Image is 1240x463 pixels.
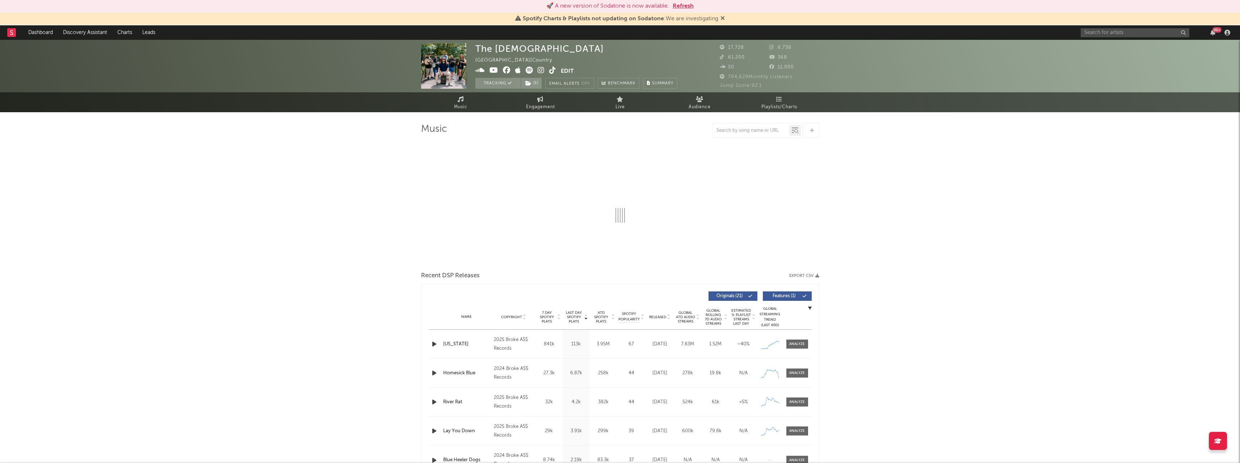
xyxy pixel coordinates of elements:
[648,428,672,435] div: [DATE]
[720,45,744,50] span: 17,728
[443,314,491,320] div: Name
[537,341,561,348] div: 841k
[1210,30,1215,35] button: 99+
[494,422,533,440] div: 2025 Broke A$$ Records
[546,2,669,10] div: 🚀 A new version of Sodatone is now available.
[523,16,718,22] span: : We are investigating
[615,103,625,111] span: Live
[443,370,491,377] a: Homesick Blue
[652,81,673,85] span: Summary
[523,16,664,22] span: Spotify Charts & Playlists not updating on Sodatone
[768,294,801,298] span: Features ( 1 )
[676,428,700,435] div: 600k
[421,92,501,112] a: Music
[1212,27,1222,33] div: 99 +
[731,428,756,435] div: N/A
[112,25,137,40] a: Charts
[689,103,711,111] span: Audience
[475,78,521,89] button: Tracking
[564,428,588,435] div: 3.91k
[731,308,751,326] span: Estimated % Playlist Streams Last Day
[731,370,756,377] div: N/A
[619,341,644,348] div: 67
[537,428,561,435] div: 29k
[648,370,672,377] div: [DATE]
[58,25,112,40] a: Discovery Assistant
[619,428,644,435] div: 39
[703,399,728,406] div: 61k
[521,78,542,89] button: (1)
[720,65,734,70] span: 50
[618,311,640,322] span: Spotify Popularity
[713,294,747,298] span: Originals ( 21 )
[789,274,819,278] button: Export CSV
[1081,28,1189,37] input: Search for artists
[648,341,672,348] div: [DATE]
[720,55,745,60] span: 61,200
[676,311,695,324] span: Global ATD Audio Streams
[763,291,812,301] button: Features(1)
[660,92,740,112] a: Audience
[649,315,666,319] span: Released
[709,291,757,301] button: Originals(21)
[526,103,555,111] span: Engagement
[769,45,791,50] span: 8,738
[494,365,533,382] div: 2024 Broke A$$ Records
[761,103,797,111] span: Playlists/Charts
[592,399,615,406] div: 382k
[720,16,725,22] span: Dismiss
[580,92,660,112] a: Live
[545,78,594,89] button: Email AlertsOff
[475,56,560,65] div: [GEOGRAPHIC_DATA] | Country
[23,25,58,40] a: Dashboard
[494,393,533,411] div: 2025 Broke A$$ Records
[769,65,794,70] span: 11,000
[494,336,533,353] div: 2025 Broke A$$ Records
[521,78,542,89] span: ( 1 )
[564,311,584,324] span: Last Day Spotify Plays
[475,43,604,54] div: The [DEMOGRAPHIC_DATA]
[676,341,700,348] div: 7.83M
[703,308,723,326] span: Global Rolling 7D Audio Streams
[592,341,615,348] div: 3.95M
[673,2,694,10] button: Refresh
[501,92,580,112] a: Engagement
[501,315,522,319] span: Copyright
[648,399,672,406] div: [DATE]
[619,399,644,406] div: 44
[740,92,819,112] a: Playlists/Charts
[454,103,467,111] span: Music
[608,79,635,88] span: Benchmark
[598,78,639,89] a: Benchmark
[759,306,781,328] div: Global Streaming Trend (Last 60D)
[703,370,728,377] div: 19.8k
[443,399,491,406] a: River Rat
[561,67,574,76] button: Edit
[619,370,644,377] div: 44
[537,370,561,377] div: 27.3k
[592,370,615,377] div: 258k
[643,78,677,89] button: Summary
[731,399,756,406] div: <5%
[581,82,590,86] em: Off
[676,370,700,377] div: 278k
[713,128,789,134] input: Search by song name or URL
[564,399,588,406] div: 4.2k
[592,428,615,435] div: 299k
[720,75,793,79] span: 784,629 Monthly Listeners
[703,428,728,435] div: 79.8k
[592,311,611,324] span: ATD Spotify Plays
[137,25,160,40] a: Leads
[676,399,700,406] div: 524k
[443,428,491,435] a: Lay You Down
[443,341,491,348] a: [US_STATE]
[564,341,588,348] div: 113k
[703,341,728,348] div: 1.52M
[731,341,756,348] div: ~ 40 %
[537,399,561,406] div: 32k
[537,311,556,324] span: 7 Day Spotify Plays
[720,83,762,88] span: Jump Score: 92.1
[421,272,480,280] span: Recent DSP Releases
